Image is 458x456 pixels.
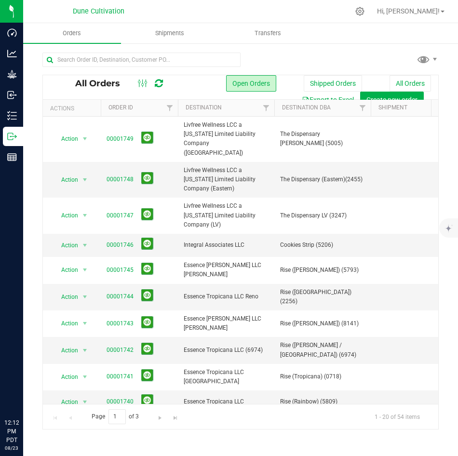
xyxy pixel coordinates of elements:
[296,92,360,108] button: Export to Excel
[242,29,294,38] span: Transfers
[280,175,365,184] span: The Dispensary (Eastern)(2455)
[282,104,331,111] a: Destination DBA
[280,288,365,306] span: Rise ([GEOGRAPHIC_DATA]) (2256)
[53,395,79,409] span: Action
[184,166,269,194] span: Livfree Wellness LCC a [US_STATE] Limited Liability Company (Eastern)
[79,370,91,384] span: select
[280,130,365,148] span: The Dispensary [PERSON_NAME] (5005)
[355,100,371,116] a: Filter
[354,7,366,16] div: Manage settings
[184,314,269,333] span: Essence [PERSON_NAME] LLC [PERSON_NAME]
[184,368,269,386] span: Essence Tropicana LLC [GEOGRAPHIC_DATA]
[79,317,91,330] span: select
[53,132,79,146] span: Action
[121,23,219,43] a: Shipments
[107,292,134,301] a: 00001744
[280,211,365,220] span: The Dispensary LV (3247)
[79,173,91,187] span: select
[53,344,79,357] span: Action
[73,7,124,15] span: Dune Cultivation
[53,370,79,384] span: Action
[184,261,269,279] span: Essence [PERSON_NAME] LLC [PERSON_NAME]
[280,397,365,406] span: Rise (Rainbow) (5809)
[184,121,269,158] span: Livfree Wellness LCC a [US_STATE] Limited Liability Company ([GEOGRAPHIC_DATA])
[107,372,134,381] a: 00001741
[107,241,134,250] a: 00001746
[108,104,133,111] a: Order ID
[280,341,365,359] span: Rise ([PERSON_NAME] / [GEOGRAPHIC_DATA]) (6974)
[107,134,134,144] a: 00001749
[10,379,39,408] iframe: Resource center
[226,75,276,92] button: Open Orders
[7,132,17,141] inline-svg: Outbound
[7,49,17,58] inline-svg: Analytics
[107,319,134,328] a: 00001743
[75,78,130,89] span: All Orders
[366,96,418,104] span: Create new order
[377,7,440,15] span: Hi, [PERSON_NAME]!
[53,239,79,252] span: Action
[186,104,222,111] a: Destination
[219,23,317,43] a: Transfers
[23,23,121,43] a: Orders
[162,100,178,116] a: Filter
[258,100,274,116] a: Filter
[168,409,182,422] a: Go to the last page
[7,152,17,162] inline-svg: Reports
[142,29,197,38] span: Shipments
[184,346,269,355] span: Essence Tropicana LLC (6974)
[304,75,362,92] button: Shipped Orders
[7,69,17,79] inline-svg: Grow
[7,90,17,100] inline-svg: Inbound
[184,292,269,301] span: Essence Tropicana LLC Reno
[378,104,407,111] a: Shipment
[83,409,147,424] span: Page of 3
[50,29,94,38] span: Orders
[7,28,17,38] inline-svg: Dashboard
[184,241,269,250] span: Integral Associates LLC
[280,319,365,328] span: Rise ([PERSON_NAME]) (8141)
[42,53,241,67] input: Search Order ID, Destination, Customer PO...
[79,239,91,252] span: select
[153,409,167,422] a: Go to the next page
[107,175,134,184] a: 00001748
[53,317,79,330] span: Action
[108,409,126,424] input: 1
[79,344,91,357] span: select
[53,209,79,222] span: Action
[280,266,365,275] span: Rise ([PERSON_NAME]) (5793)
[390,75,431,92] button: All Orders
[184,201,269,229] span: Livfree Wellness LCC a [US_STATE] Limited Liability Company (LV)
[360,92,424,108] button: Create new order
[53,290,79,304] span: Action
[28,377,40,389] iframe: Resource center unread badge
[53,173,79,187] span: Action
[79,132,91,146] span: select
[184,397,269,406] span: Essence Tropicana LLC
[280,241,365,250] span: Cookies Strip (5206)
[79,209,91,222] span: select
[280,372,365,381] span: Rise (Tropicana) (0718)
[4,418,19,444] p: 12:12 PM PDT
[427,100,443,116] a: Filter
[107,397,134,406] a: 00001740
[107,346,134,355] a: 00001742
[7,111,17,121] inline-svg: Inventory
[50,105,97,112] div: Actions
[4,444,19,452] p: 08/23
[79,263,91,277] span: select
[53,263,79,277] span: Action
[107,266,134,275] a: 00001745
[107,211,134,220] a: 00001747
[367,409,428,424] span: 1 - 20 of 54 items
[79,395,91,409] span: select
[79,290,91,304] span: select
